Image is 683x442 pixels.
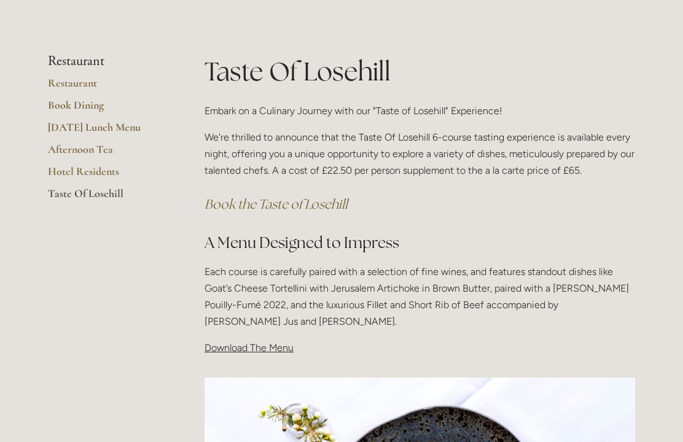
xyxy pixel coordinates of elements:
[205,103,635,119] p: Embark on a Culinary Journey with our "Taste of Losehill" Experience!
[48,53,165,69] li: Restaurant
[205,196,348,212] a: Book the Taste of Losehill
[48,142,165,165] a: Afternoon Tea
[205,263,635,330] p: Each course is carefully paired with a selection of fine wines, and features standout dishes like...
[205,129,635,179] p: We're thrilled to announce that the Taste Of Losehill 6-course tasting experience is available ev...
[48,98,165,120] a: Book Dining
[205,53,635,90] h1: Taste Of Losehill
[48,165,165,187] a: Hotel Residents
[205,232,635,254] h2: A Menu Designed to Impress
[48,120,165,142] a: [DATE] Lunch Menu
[48,76,165,98] a: Restaurant
[205,342,294,354] span: Download The Menu
[48,187,165,209] a: Taste Of Losehill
